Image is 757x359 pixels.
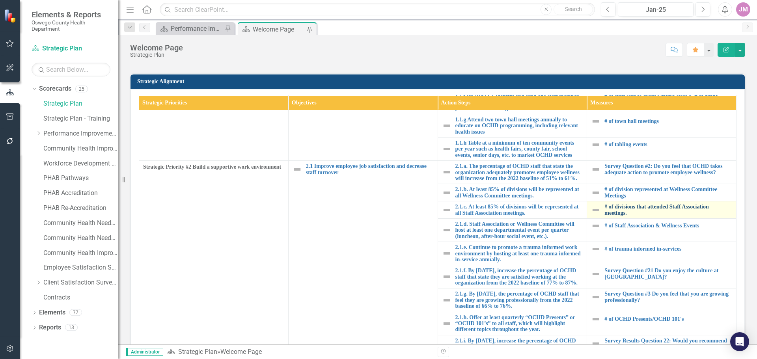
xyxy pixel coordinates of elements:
img: Not Defined [442,144,451,154]
td: Double-Click to Edit Right Click for Context Menu [438,218,587,242]
div: » [167,348,432,357]
a: Scorecards [39,84,71,93]
td: Double-Click to Edit Right Click for Context Menu [587,265,736,288]
a: 2.1.a. The percentage of OCHD staff that state the organization adequately promotes employee well... [455,163,583,181]
a: 2.1.d. Staff Association or Wellness Committee will host at least one departmental event per quar... [455,221,583,239]
a: Community Health Improvement Plan [43,144,118,153]
a: Survey Question #3 Do you feel that you are growing professionally? [604,291,732,303]
button: Jan-25 [618,2,694,17]
span: Strategic Priority #2 Build a supportive work environment [143,163,284,171]
a: Client Satisfaction Surveys [43,278,118,287]
td: Double-Click to Edit Right Click for Context Menu [587,288,736,312]
img: Not Defined [591,244,600,254]
img: Not Defined [442,296,451,305]
img: Not Defined [591,117,600,126]
a: Reports [39,323,61,332]
div: 25 [75,86,88,92]
img: Not Defined [591,314,600,324]
a: Survey Results Question 22: Would you recommend the health department services to friends and fam... [604,338,732,350]
a: Workforce Development Plan [43,159,118,168]
td: Double-Click to Edit Right Click for Context Menu [438,265,587,288]
a: # of OCHD Presents/OCHD 101's [604,316,732,322]
td: Double-Click to Edit Right Click for Context Menu [438,201,587,219]
img: Not Defined [591,188,600,197]
img: Not Defined [442,272,451,281]
a: Elements [39,308,65,317]
div: Welcome Page [220,348,262,355]
td: Double-Click to Edit Right Click for Context Menu [438,288,587,312]
a: 1.1.h Table at a minimum of ten community events per year such as health fairs, county fair, scho... [455,140,583,158]
td: Double-Click to Edit Right Click for Context Menu [438,161,587,184]
h3: Strategic Alignment [137,78,741,84]
a: 2.1.h. Offer at least quarterly “OCHD Presents” or “OCHD 101’s” to all staff, which will highligh... [455,314,583,333]
img: Not Defined [591,221,600,231]
a: PHAB Pathways [43,174,118,183]
a: 2.1.f. By [DATE], increase the percentage of OCHD staff that state they are satisfied working at ... [455,268,583,286]
a: PHAB Re-Accreditation [43,204,118,213]
a: Strategic Plan [43,99,118,108]
input: Search ClearPoint... [160,3,595,17]
a: Strategic Plan [32,44,110,53]
td: Double-Click to Edit Right Click for Context Menu [438,242,587,265]
img: ClearPoint Strategy [4,8,19,23]
td: Double-Click to Edit Right Click for Context Menu [587,218,736,242]
div: 77 [69,309,82,316]
span: Search [565,6,582,12]
td: Double-Click to Edit Right Click for Context Menu [438,114,587,137]
a: Strategic Plan - Training [43,114,118,123]
td: Double-Click to Edit Right Click for Context Menu [587,312,736,335]
a: Performance Improvement Plans [158,24,223,33]
a: 2.1 Improve employee job satisfaction and decrease staff turnover [306,163,434,175]
input: Search Below... [32,63,110,76]
a: Survey Question #21 Do you enjoy the culture at [GEOGRAPHIC_DATA]? [604,268,732,280]
span: Elements & Reports [32,10,110,19]
td: Double-Click to Edit Right Click for Context Menu [587,242,736,265]
a: # of town hall meetings [604,118,732,124]
img: Not Defined [442,205,451,215]
a: # of Staff Association & Wellness Events [604,223,732,229]
img: Not Defined [293,165,302,174]
a: Strategic Plan [178,348,217,355]
div: Strategic Plan [130,52,183,58]
a: Community Health Needs Assessment and Improvement Plan [43,219,118,228]
button: Search [554,4,593,15]
a: 2.1.c. At least 85% of divisions will be represented at all Staff Association meetings. [455,204,583,216]
div: Welcome Page [130,43,183,52]
img: Not Defined [442,188,451,197]
img: Not Defined [591,292,600,302]
a: # of divisions that attended Staff Association meetings. [604,204,732,216]
a: PHAB Accreditation [43,189,118,198]
td: Double-Click to Edit Right Click for Context Menu [587,201,736,219]
a: 1.1.g Attend two town hall meetings annually to educate on OCHD programming, including relevant h... [455,117,583,135]
div: Welcome Page [253,24,305,34]
a: # of tabling events [604,141,732,147]
img: Not Defined [591,140,600,149]
a: Performance Improvement Plans [43,129,118,138]
img: Not Defined [442,249,451,258]
img: Not Defined [591,269,600,279]
div: Jan-25 [621,5,691,15]
div: Performance Improvement Plans [171,24,223,33]
img: Not Defined [591,205,600,215]
div: Open Intercom Messenger [730,332,749,351]
a: 2.1.g. By [DATE], the percentage of OCHD staff that feel they are growing professionally from the... [455,291,583,309]
td: Double-Click to Edit Right Click for Context Menu [587,161,736,184]
button: JM [736,2,750,17]
img: Not Defined [591,339,600,348]
a: Employee Satisfaction Survey [43,263,118,272]
img: Not Defined [591,165,600,174]
div: 13 [65,324,78,331]
td: Double-Click to Edit Right Click for Context Menu [438,184,587,201]
a: # of division represented at Wellness Committee Meetings [604,186,732,199]
td: Double-Click to Edit Right Click for Context Menu [438,312,587,335]
td: Double-Click to Edit Right Click for Context Menu [438,138,587,161]
img: Not Defined [442,225,451,235]
img: Not Defined [442,167,451,177]
a: 2.1.b. At least 85% of divisions will be represented at all Wellness Committee meetings. [455,186,583,199]
a: Community Health Needs Assessment [43,234,118,243]
td: Double-Click to Edit Right Click for Context Menu [587,138,736,161]
a: 2.1.e. Continue to promote a trauma informed work environment by hosting at least one trauma info... [455,244,583,262]
td: Double-Click to Edit Right Click for Context Menu [587,114,736,137]
img: Not Defined [442,319,451,328]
